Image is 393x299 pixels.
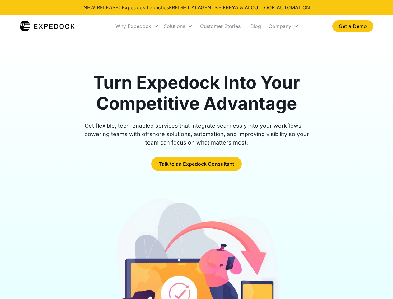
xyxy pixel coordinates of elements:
[164,23,185,29] div: Solutions
[77,121,316,147] div: Get flexible, tech-enabled services that integrate seamlessly into your workflows — powering team...
[269,23,291,29] div: Company
[195,16,246,37] a: Customer Stories
[266,16,301,37] div: Company
[151,157,242,171] a: Talk to an Expedock Consultant
[362,269,393,299] iframe: Chat Widget
[332,20,373,32] a: Get a Demo
[20,20,75,32] img: Expedock Logo
[246,16,266,37] a: Blog
[161,16,195,37] div: Solutions
[115,23,151,29] div: Why Expedock
[113,16,161,37] div: Why Expedock
[169,4,310,11] a: FREIGHT AI AGENTS - FREYA & AI OUTLOOK AUTOMATION
[77,72,316,114] h1: Turn Expedock Into Your Competitive Advantage
[20,20,75,32] a: home
[83,4,310,11] div: NEW RELEASE: Expedock Launches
